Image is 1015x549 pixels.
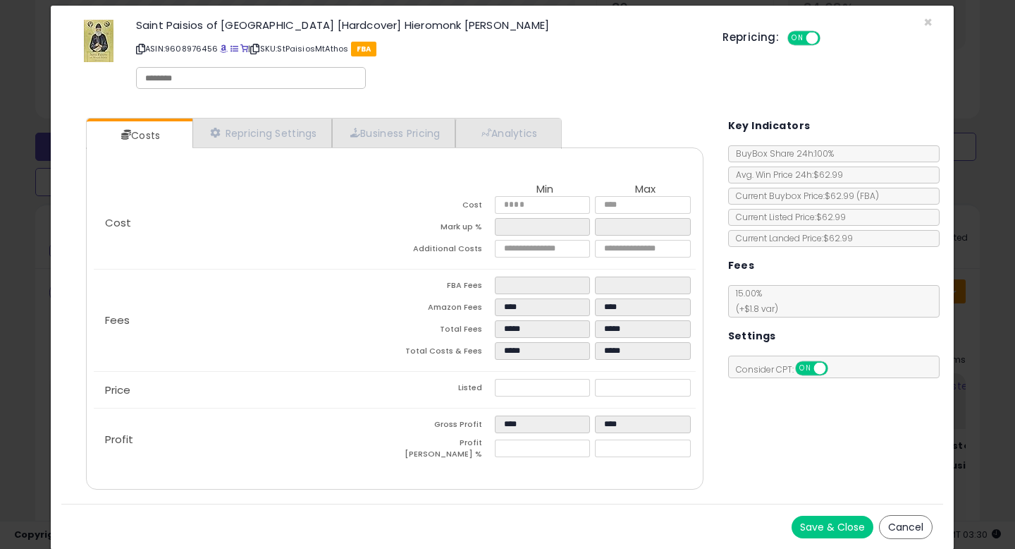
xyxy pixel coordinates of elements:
td: Profit [PERSON_NAME] % [395,438,495,464]
p: Price [94,385,395,396]
span: 15.00 % [729,287,778,315]
span: Current Landed Price: $62.99 [729,232,853,244]
span: (+$1.8 var) [729,303,778,315]
td: FBA Fees [395,277,495,298]
h5: Repricing: [722,32,779,43]
td: Total Fees [395,320,495,342]
span: BuyBox Share 24h: 100% [729,147,834,159]
span: × [923,12,933,32]
td: Additional Costs [395,240,495,262]
a: Your listing only [240,43,248,54]
p: Cost [94,217,395,229]
h5: Key Indicators [728,117,811,135]
button: Save & Close [792,516,873,538]
span: $62.99 [825,190,879,202]
p: ASIN: 9608976456 | SKU: StPaisiosMtAthos [136,37,701,60]
span: ( FBA ) [856,190,879,202]
th: Min [495,183,595,196]
h3: Saint Paisios of [GEOGRAPHIC_DATA] [Hardcover] Hieromonk [PERSON_NAME] [136,20,701,30]
td: Total Costs & Fees [395,342,495,364]
h5: Fees [728,257,755,274]
td: Mark up % [395,218,495,240]
img: 51eG4RLuimL._SL60_.jpg [84,20,113,62]
span: OFF [825,363,848,375]
p: Fees [94,315,395,326]
span: OFF [818,32,841,44]
th: Max [595,183,695,196]
a: Repricing Settings [192,119,332,147]
span: Current Buybox Price: [729,190,879,202]
p: Profit [94,434,395,445]
a: BuyBox page [220,43,228,54]
a: Business Pricing [332,119,455,147]
button: Cancel [879,515,933,539]
span: FBA [351,42,377,56]
td: Cost [395,196,495,218]
span: ON [789,32,806,44]
h5: Settings [728,327,776,345]
span: ON [796,363,814,375]
td: Gross Profit [395,416,495,438]
span: Avg. Win Price 24h: $62.99 [729,169,843,181]
a: Costs [87,121,191,150]
a: Analytics [455,119,560,147]
span: Consider CPT: [729,363,847,375]
span: Current Listed Price: $62.99 [729,211,846,223]
td: Amazon Fees [395,298,495,320]
a: All offer listings [230,43,238,54]
td: Listed [395,379,495,401]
